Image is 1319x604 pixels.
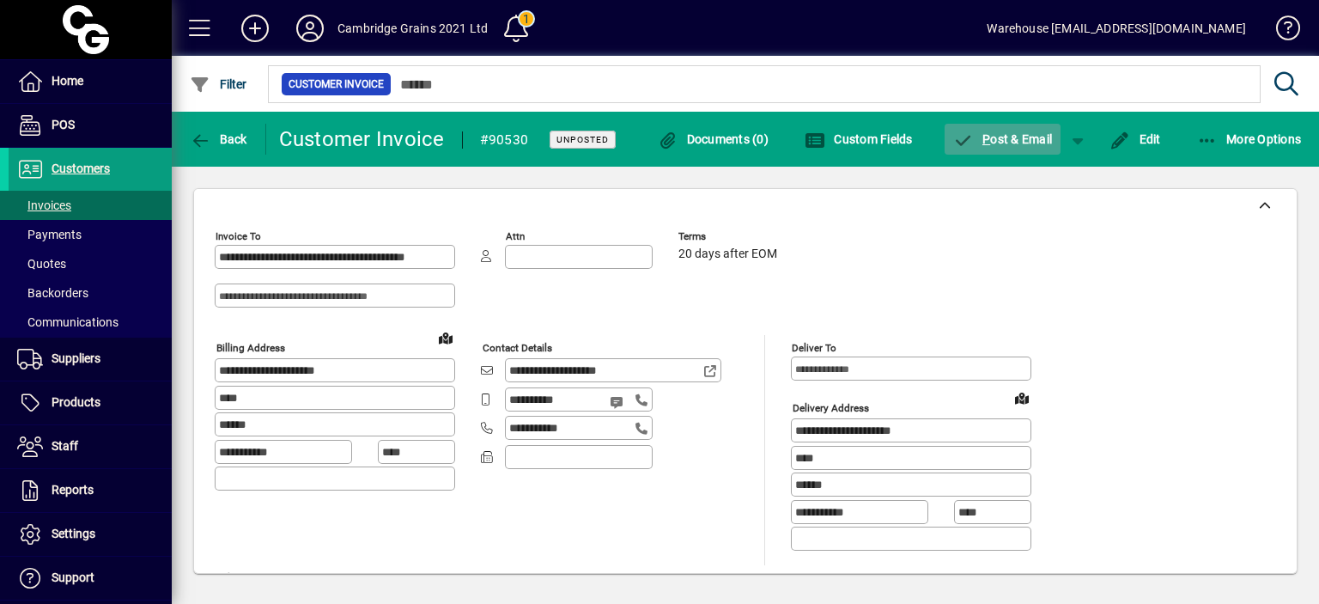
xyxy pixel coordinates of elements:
[216,571,263,583] mat-label: Deliver via
[9,425,172,468] a: Staff
[9,513,172,556] a: Settings
[1109,132,1161,146] span: Edit
[228,13,283,44] button: Add
[52,118,75,131] span: POS
[792,342,836,354] mat-label: Deliver To
[52,439,78,453] span: Staff
[52,570,94,584] span: Support
[953,132,1053,146] span: ost & Email
[337,15,488,42] div: Cambridge Grains 2021 Ltd
[987,15,1246,42] div: Warehouse [EMAIL_ADDRESS][DOMAIN_NAME]
[1263,3,1298,59] a: Knowledge Base
[556,134,609,145] span: Unposted
[9,338,172,381] a: Suppliers
[185,69,252,100] button: Filter
[9,308,172,337] a: Communications
[52,395,100,409] span: Products
[52,483,94,497] span: Reports
[190,132,247,146] span: Back
[52,162,110,175] span: Customers
[678,231,781,242] span: Terms
[9,60,172,103] a: Home
[52,74,83,88] span: Home
[52,527,95,540] span: Settings
[1008,384,1036,412] a: View on map
[185,124,252,155] button: Back
[190,77,247,91] span: Filter
[982,132,990,146] span: P
[17,315,119,329] span: Communications
[283,13,337,44] button: Profile
[598,381,639,423] button: Send SMS
[9,104,172,147] a: POS
[17,257,66,271] span: Quotes
[9,381,172,424] a: Products
[17,228,82,241] span: Payments
[9,469,172,512] a: Reports
[9,278,172,308] a: Backorders
[480,126,529,154] div: #90530
[657,132,769,146] span: Documents (0)
[216,230,261,242] mat-label: Invoice To
[172,124,266,155] app-page-header-button: Back
[279,125,445,153] div: Customer Invoice
[800,124,917,155] button: Custom Fields
[17,286,88,300] span: Backorders
[1105,124,1165,155] button: Edit
[17,198,71,212] span: Invoices
[506,230,525,242] mat-label: Attn
[289,76,384,93] span: Customer Invoice
[432,324,459,351] a: View on map
[805,132,913,146] span: Custom Fields
[1193,124,1306,155] button: More Options
[653,124,773,155] button: Documents (0)
[9,557,172,600] a: Support
[1197,132,1302,146] span: More Options
[52,351,100,365] span: Suppliers
[945,124,1061,155] button: Post & Email
[9,220,172,249] a: Payments
[9,191,172,220] a: Invoices
[678,247,777,261] span: 20 days after EOM
[9,249,172,278] a: Quotes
